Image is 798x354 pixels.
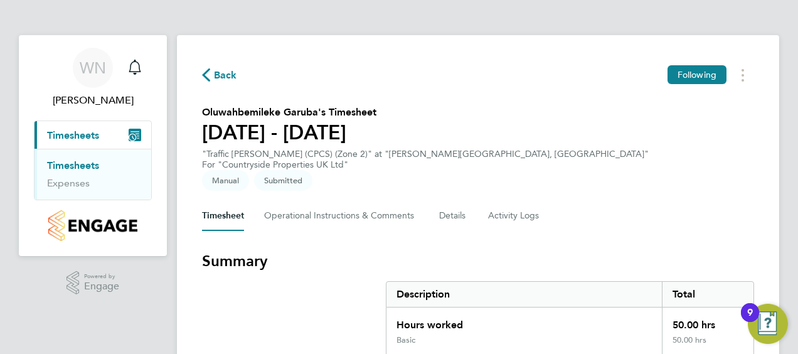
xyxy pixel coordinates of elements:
span: Powered by [84,271,119,282]
a: Go to home page [34,210,152,241]
span: WN [80,60,106,76]
div: 50.00 hrs [662,308,753,335]
div: "Traffic [PERSON_NAME] (CPCS) (Zone 2)" at "[PERSON_NAME][GEOGRAPHIC_DATA], [GEOGRAPHIC_DATA]" [202,149,649,170]
button: Timesheets Menu [731,65,754,85]
button: Details [439,201,468,231]
img: countryside-properties-logo-retina.png [48,210,137,241]
button: Activity Logs [488,201,541,231]
span: Engage [84,281,119,292]
button: Timesheets [35,121,151,149]
button: Timesheet [202,201,244,231]
h3: Summary [202,251,754,271]
span: Timesheets [47,129,99,141]
h2: Oluwahbemileke Garuba's Timesheet [202,105,376,120]
div: Timesheets [35,149,151,200]
button: Open Resource Center, 9 new notifications [748,304,788,344]
span: This timesheet was manually created. [202,170,249,191]
a: Expenses [47,177,90,189]
a: WN[PERSON_NAME] [34,48,152,108]
nav: Main navigation [19,35,167,256]
h1: [DATE] - [DATE] [202,120,376,145]
div: Total [662,282,753,307]
span: William Norris [34,93,152,108]
a: Powered byEngage [66,271,120,295]
span: Back [214,68,237,83]
div: Hours worked [386,308,662,335]
button: Back [202,67,237,83]
div: Description [386,282,662,307]
div: For "Countryside Properties UK Ltd" [202,159,649,170]
span: Following [678,69,716,80]
span: This timesheet is Submitted. [254,170,312,191]
div: Basic [396,335,415,345]
a: Timesheets [47,159,99,171]
div: 9 [747,313,753,329]
button: Following [668,65,726,84]
button: Operational Instructions & Comments [264,201,419,231]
